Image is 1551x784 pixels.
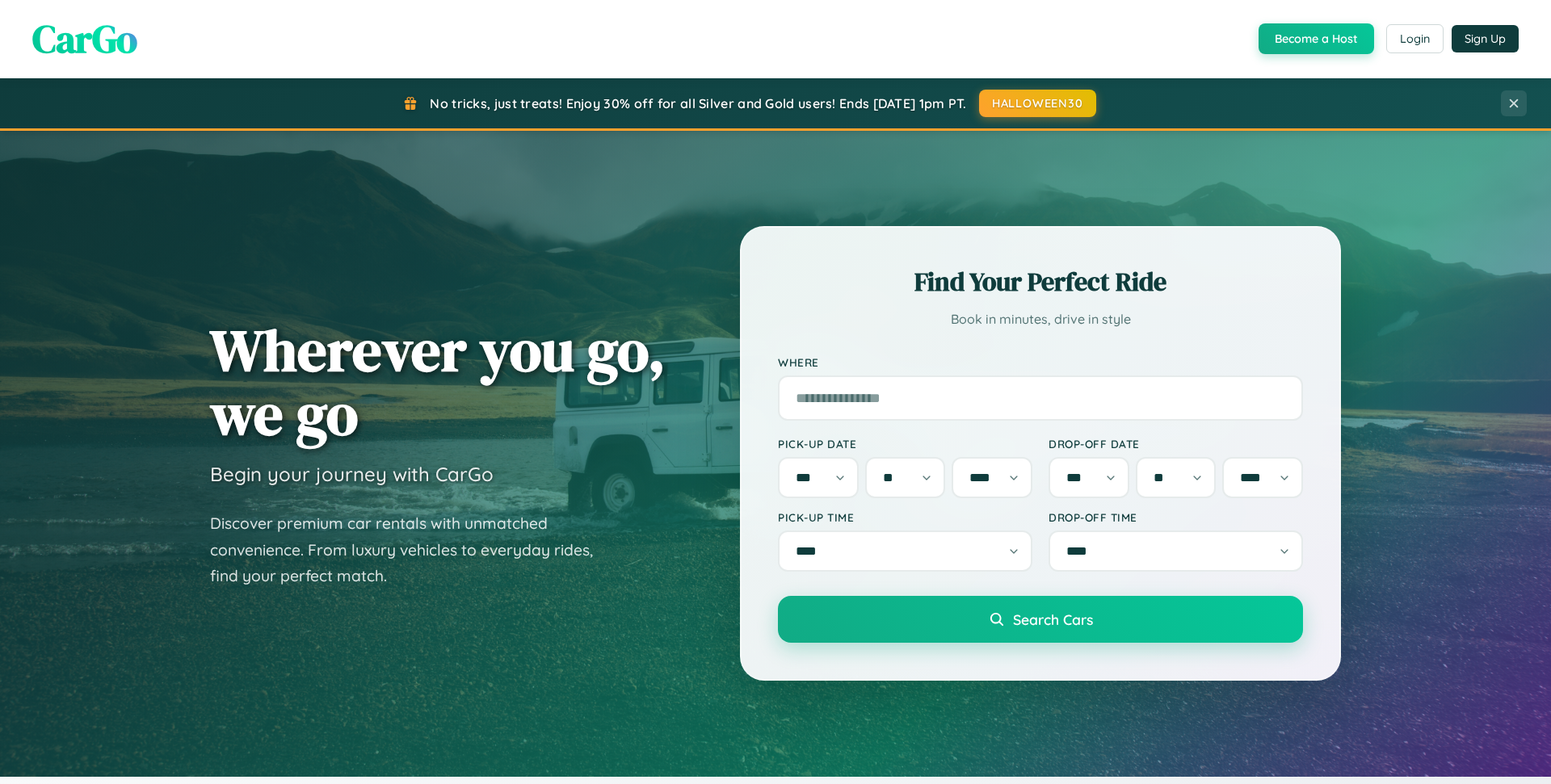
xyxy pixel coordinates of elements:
[778,596,1303,643] button: Search Cars
[1259,23,1374,54] button: Become a Host
[32,12,137,65] span: CarGo
[210,510,614,589] p: Discover premium car rentals with unmatched convenience. From luxury vehicles to everyday rides, ...
[1386,24,1444,53] button: Login
[979,90,1096,117] button: HALLOWEEN30
[1049,510,1303,524] label: Drop-off Time
[1013,610,1093,628] span: Search Cars
[778,510,1032,524] label: Pick-up Time
[1452,25,1519,52] button: Sign Up
[210,462,494,486] h3: Begin your journey with CarGo
[430,95,966,111] span: No tricks, just treats! Enjoy 30% off for all Silver and Gold users! Ends [DATE] 1pm PT.
[778,308,1303,331] p: Book in minutes, drive in style
[778,355,1303,369] label: Where
[778,437,1032,451] label: Pick-up Date
[1049,437,1303,451] label: Drop-off Date
[210,318,666,446] h1: Wherever you go, we go
[778,264,1303,300] h2: Find Your Perfect Ride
